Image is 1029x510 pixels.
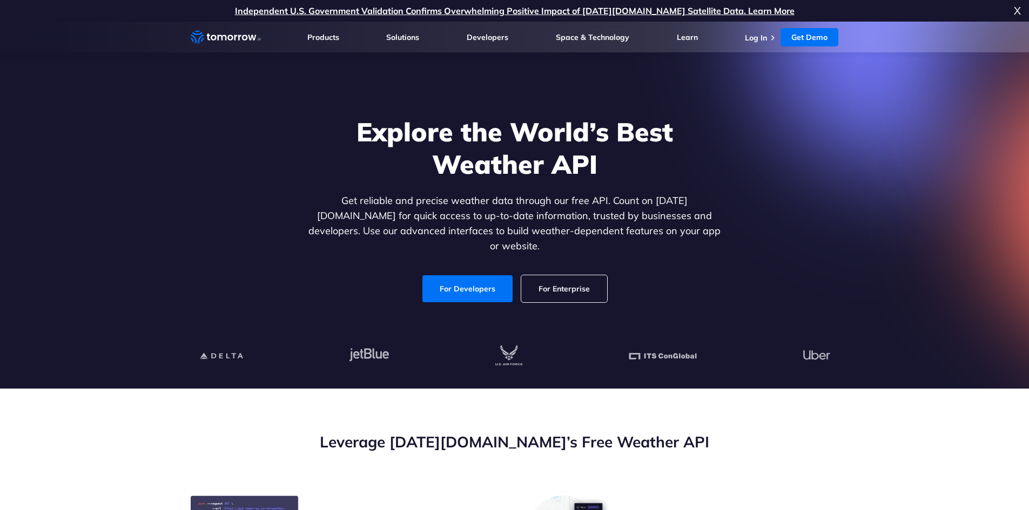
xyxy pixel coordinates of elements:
a: For Developers [422,275,513,302]
a: Products [307,32,339,42]
a: Developers [467,32,508,42]
h2: Leverage [DATE][DOMAIN_NAME]’s Free Weather API [191,432,839,452]
a: Log In [745,33,767,43]
a: Learn [677,32,698,42]
a: Independent U.S. Government Validation Confirms Overwhelming Positive Impact of [DATE][DOMAIN_NAM... [235,5,795,16]
p: Get reliable and precise weather data through our free API. Count on [DATE][DOMAIN_NAME] for quic... [306,193,723,254]
a: For Enterprise [521,275,607,302]
a: Space & Technology [556,32,629,42]
h1: Explore the World’s Best Weather API [306,115,723,180]
a: Home link [191,29,261,45]
a: Solutions [386,32,419,42]
a: Get Demo [781,28,838,46]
